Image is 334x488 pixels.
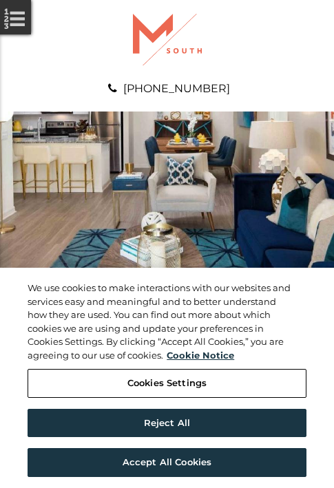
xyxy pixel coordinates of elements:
a: More information about your privacy [167,350,234,361]
button: Accept All Cookies [28,448,306,477]
button: Cookies Settings [28,369,306,398]
button: Reject All [28,409,306,438]
img: A graphic with a red M and the word SOUTH. [133,14,202,65]
a: [PHONE_NUMBER] [123,82,230,95]
div: We use cookies to make interactions with our websites and services easy and meaningful and to bet... [28,282,291,362]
